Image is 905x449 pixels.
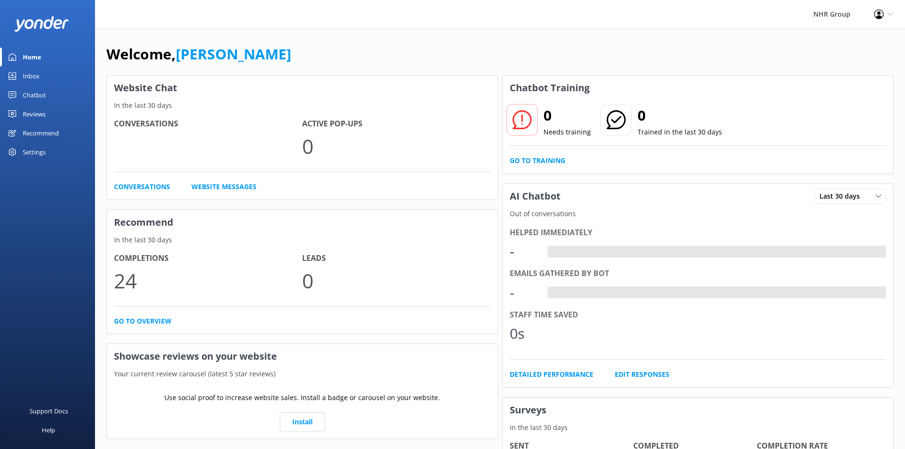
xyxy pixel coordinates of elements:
[23,105,46,124] div: Reviews
[106,43,291,66] h1: Welcome,
[615,369,669,380] a: Edit Responses
[107,235,498,245] p: In the last 30 days
[23,67,39,86] div: Inbox
[503,398,894,422] h3: Surveys
[548,246,555,258] div: -
[114,316,171,326] a: Go to overview
[503,184,568,209] h3: AI Chatbot
[176,44,291,64] a: [PERSON_NAME]
[302,130,490,162] p: 0
[23,143,46,162] div: Settings
[638,104,722,127] h2: 0
[114,252,302,265] h4: Completions
[14,16,69,32] img: yonder-white-logo.png
[510,227,886,239] div: Helped immediately
[510,281,538,304] div: -
[302,252,490,265] h4: Leads
[164,392,440,403] p: Use social proof to increase website sales. Install a badge or carousel on your website.
[510,322,538,345] div: 0s
[543,127,591,137] p: Needs training
[302,265,490,296] p: 0
[107,100,498,111] p: In the last 30 days
[114,265,302,296] p: 24
[510,240,538,263] div: -
[819,191,866,201] span: Last 30 days
[107,344,498,369] h3: Showcase reviews on your website
[638,127,722,137] p: Trained in the last 30 days
[280,412,325,431] a: Install
[503,76,597,100] h3: Chatbot Training
[543,104,591,127] h2: 0
[107,210,498,235] h3: Recommend
[302,118,490,130] h4: Active Pop-ups
[23,86,46,105] div: Chatbot
[510,155,565,166] a: Go to Training
[23,124,59,143] div: Recommend
[29,401,68,420] div: Support Docs
[107,76,498,100] h3: Website Chat
[503,209,894,219] p: Out of conversations
[42,420,55,439] div: Help
[510,267,886,280] div: Emails gathered by bot
[503,422,894,433] p: In the last 30 days
[114,118,302,130] h4: Conversations
[510,309,886,321] div: Staff time saved
[107,369,498,379] p: Your current review carousel (latest 5 star reviews)
[548,287,555,299] div: -
[23,48,41,67] div: Home
[510,369,593,380] a: Detailed Performance
[191,182,257,192] a: Website Messages
[114,182,170,192] a: Conversations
